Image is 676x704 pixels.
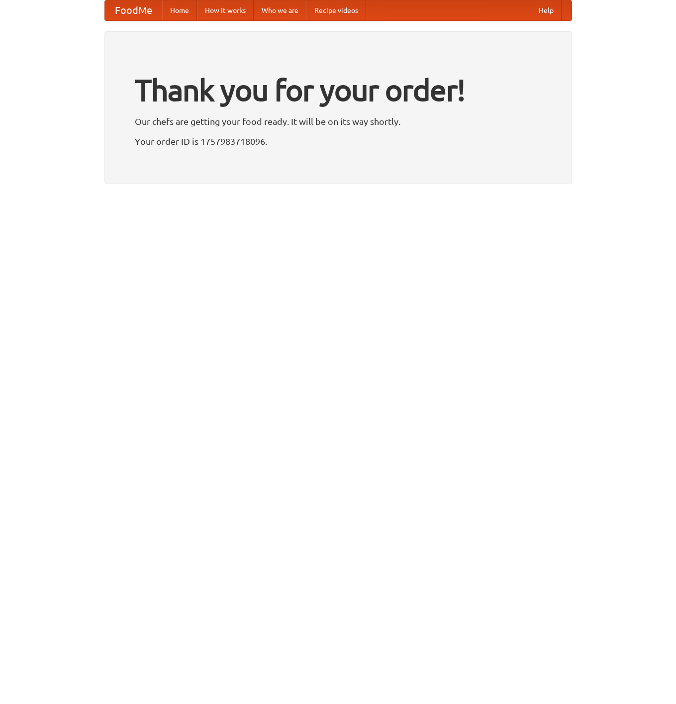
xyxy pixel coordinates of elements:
a: Who we are [254,0,306,20]
h1: Thank you for your order! [135,66,542,114]
a: How it works [197,0,254,20]
a: FoodMe [105,0,162,20]
a: Home [162,0,197,20]
a: Recipe videos [306,0,366,20]
p: Our chefs are getting your food ready. It will be on its way shortly. [135,114,542,129]
p: Your order ID is 1757983718096. [135,134,542,149]
a: Help [531,0,562,20]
